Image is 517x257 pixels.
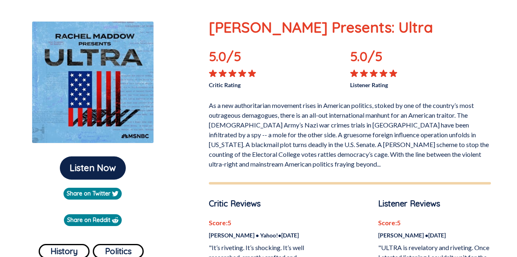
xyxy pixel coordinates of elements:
p: Critic Reviews [209,198,322,210]
p: As a new authoritarian movement rises in American politics, stoked by one of the country’s most o... [209,97,491,169]
button: Listen Now [60,156,126,180]
p: Listener Rating [350,77,491,89]
p: Score: 5 [378,218,491,228]
p: 5.0 /5 [209,46,265,69]
p: Score: 5 [209,218,322,228]
p: [PERSON_NAME] • [DATE] [378,231,491,239]
p: Listener Reviews [378,198,491,210]
p: Critic Rating [209,77,350,89]
p: 5.0 /5 [350,46,407,69]
a: Share on Reddit [64,214,122,226]
p: [PERSON_NAME] Presents: Ultra [209,16,491,38]
img: Rachel Maddow Presents: Ultra [32,21,154,143]
a: Share on Twitter [64,188,122,200]
p: [PERSON_NAME] • Yahoo! • [DATE] [209,231,322,239]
